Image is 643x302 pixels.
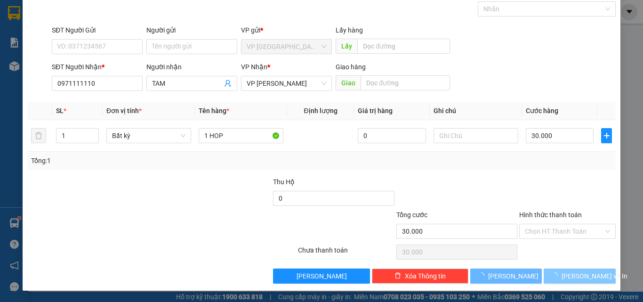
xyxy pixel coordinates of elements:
span: SL [56,107,64,114]
b: [DOMAIN_NAME] [79,36,129,43]
span: Định lượng [304,107,337,114]
span: Bất kỳ [112,129,185,143]
span: Giao hàng [336,63,366,71]
div: SĐT Người Nhận [52,62,143,72]
span: delete [394,272,401,280]
span: [PERSON_NAME] và In [562,271,627,281]
button: [PERSON_NAME] và In [544,269,616,284]
span: loading [478,272,488,279]
span: plus [602,132,611,139]
button: deleteXóa Thông tin [372,269,468,284]
span: Giá trị hàng [358,107,393,114]
input: Dọc đường [357,39,450,54]
span: Thu Hộ [273,178,295,186]
button: delete [31,128,46,143]
div: SĐT Người Gửi [52,25,143,35]
span: [PERSON_NAME] [297,271,347,281]
span: Lấy hàng [336,26,363,34]
span: Xóa Thông tin [405,271,446,281]
li: (c) 2017 [79,45,129,57]
img: logo.jpg [102,12,125,34]
span: Cước hàng [526,107,558,114]
input: 0 [358,128,426,143]
span: user-add [224,80,232,87]
div: Tổng: 1 [31,155,249,166]
span: VP Nhận [241,63,267,71]
div: VP gửi [241,25,332,35]
span: Lấy [336,39,357,54]
button: plus [601,128,612,143]
span: Đơn vị tính [106,107,142,114]
div: Người nhận [146,62,237,72]
input: Dọc đường [361,75,450,90]
div: Người gửi [146,25,237,35]
div: Chưa thanh toán [297,245,395,261]
button: [PERSON_NAME] [273,269,370,284]
th: Ghi chú [430,102,522,120]
span: VP Phan Thiết [247,76,326,90]
span: VP Sài Gòn [247,40,326,54]
span: [PERSON_NAME] [488,271,539,281]
span: Giao [336,75,361,90]
input: Ghi Chú [434,128,518,143]
b: BIÊN NHẬN GỬI HÀNG HÓA [61,14,90,90]
span: Tổng cước [396,211,427,219]
span: loading [551,272,562,279]
input: VD: Bàn, Ghế [199,128,283,143]
b: [PERSON_NAME] [12,61,53,105]
span: Tên hàng [199,107,229,114]
label: Hình thức thanh toán [519,211,582,219]
button: [PERSON_NAME] [470,269,542,284]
